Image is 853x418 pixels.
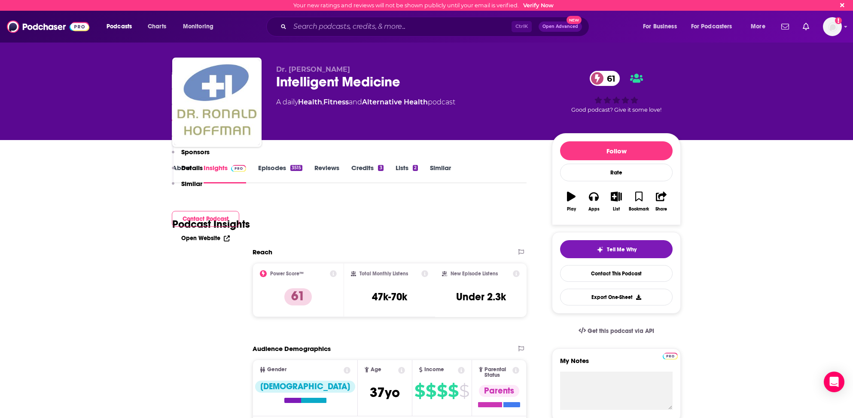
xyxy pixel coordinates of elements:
span: Podcasts [107,21,132,33]
div: 3515 [290,165,302,171]
button: open menu [637,20,688,34]
span: For Podcasters [691,21,732,33]
div: Your new ratings and reviews will not be shown publicly until your email is verified. [293,2,554,9]
img: Intelligent Medicine [174,59,260,145]
div: Search podcasts, credits, & more... [274,17,597,37]
h2: Reach [253,248,272,256]
button: Open AdvancedNew [539,21,582,32]
a: Get this podcast via API [572,320,661,342]
span: 37 yo [370,384,400,401]
h2: Audience Demographics [253,345,331,353]
div: Open Intercom Messenger [824,372,844,392]
img: Podchaser Pro [663,353,678,360]
a: Lists2 [396,164,418,183]
a: Similar [430,164,451,183]
div: List [613,207,620,212]
button: tell me why sparkleTell Me Why [560,240,673,258]
button: List [605,186,628,217]
p: Similar [181,180,202,188]
button: Contact Podcast [172,211,239,227]
span: $ [414,384,425,398]
a: Health [298,98,322,106]
div: Bookmark [629,207,649,212]
a: Show notifications dropdown [799,19,813,34]
button: Details [172,164,203,180]
a: Open Website [181,235,230,242]
span: Dr. [PERSON_NAME] [276,65,350,73]
a: Credits3 [351,164,383,183]
span: Monitoring [183,21,213,33]
button: Share [650,186,673,217]
a: Show notifications dropdown [778,19,792,34]
h3: Under 2.3k [456,290,506,303]
a: Episodes3515 [258,164,302,183]
div: 2 [413,165,418,171]
span: $ [448,384,458,398]
div: Rate [560,164,673,181]
input: Search podcasts, credits, & more... [290,20,512,34]
span: Gender [267,367,286,372]
button: open menu [101,20,143,34]
label: My Notes [560,357,673,372]
a: Verify Now [523,2,554,9]
a: Pro website [663,351,678,360]
button: Similar [172,180,202,195]
button: Play [560,186,582,217]
span: Logged in as BretAita [823,17,842,36]
div: Play [567,207,576,212]
span: For Business [643,21,677,33]
span: and [349,98,362,106]
h2: Total Monthly Listens [359,271,408,277]
span: $ [459,384,469,398]
div: Share [655,207,667,212]
span: Good podcast? Give it some love! [571,107,661,113]
img: User Profile [823,17,842,36]
button: Show profile menu [823,17,842,36]
button: open menu [685,20,745,34]
img: Podchaser - Follow, Share and Rate Podcasts [7,18,89,35]
div: A daily podcast [276,97,455,107]
span: Open Advanced [542,24,578,29]
button: Apps [582,186,605,217]
span: More [751,21,765,33]
span: Income [424,367,444,372]
span: Ctrl K [512,21,532,32]
div: [DEMOGRAPHIC_DATA] [255,381,355,393]
h3: 47k-70k [372,290,407,303]
span: New [567,16,582,24]
a: Charts [142,20,171,34]
a: Reviews [314,164,339,183]
button: Bookmark [628,186,650,217]
div: 3 [378,165,383,171]
div: Parents [479,385,519,397]
img: tell me why sparkle [597,246,603,253]
a: Alternative Health [362,98,428,106]
a: Contact This Podcast [560,265,673,282]
span: Age [371,367,381,372]
div: Apps [588,207,600,212]
svg: Email not verified [835,17,842,24]
h2: New Episode Listens [451,271,498,277]
span: 61 [598,71,620,86]
button: open menu [177,20,225,34]
span: Parental Status [484,367,511,378]
button: Export One-Sheet [560,289,673,305]
a: Fitness [323,98,349,106]
button: open menu [745,20,776,34]
button: Follow [560,141,673,160]
h2: Power Score™ [270,271,304,277]
p: Details [181,164,203,172]
div: 61Good podcast? Give it some love! [552,65,681,119]
p: 61 [284,288,312,305]
span: , [322,98,323,106]
span: Charts [148,21,166,33]
span: $ [426,384,436,398]
span: Get this podcast via API [588,327,654,335]
a: 61 [590,71,620,86]
span: $ [437,384,447,398]
span: Tell Me Why [607,246,637,253]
